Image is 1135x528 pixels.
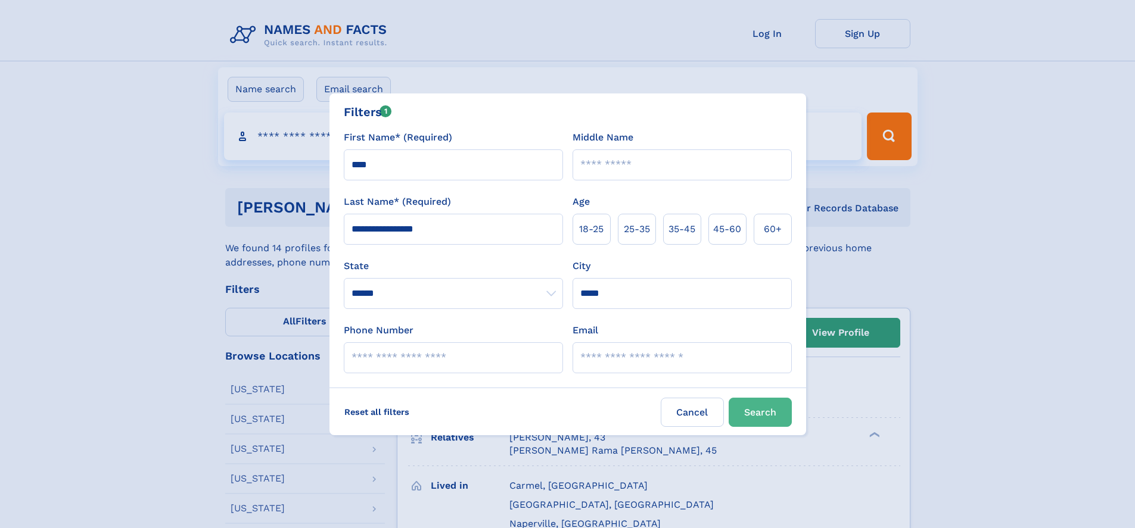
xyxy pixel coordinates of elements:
label: State [344,259,563,273]
label: Last Name* (Required) [344,195,451,209]
span: 35‑45 [668,222,695,236]
div: Filters [344,103,392,121]
button: Search [729,398,792,427]
span: 25‑35 [624,222,650,236]
span: 60+ [764,222,782,236]
label: Phone Number [344,323,413,338]
span: 45‑60 [713,222,741,236]
label: Reset all filters [337,398,417,426]
label: City [573,259,590,273]
label: Cancel [661,398,724,427]
label: First Name* (Required) [344,130,452,145]
label: Email [573,323,598,338]
label: Middle Name [573,130,633,145]
label: Age [573,195,590,209]
span: 18‑25 [579,222,604,236]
